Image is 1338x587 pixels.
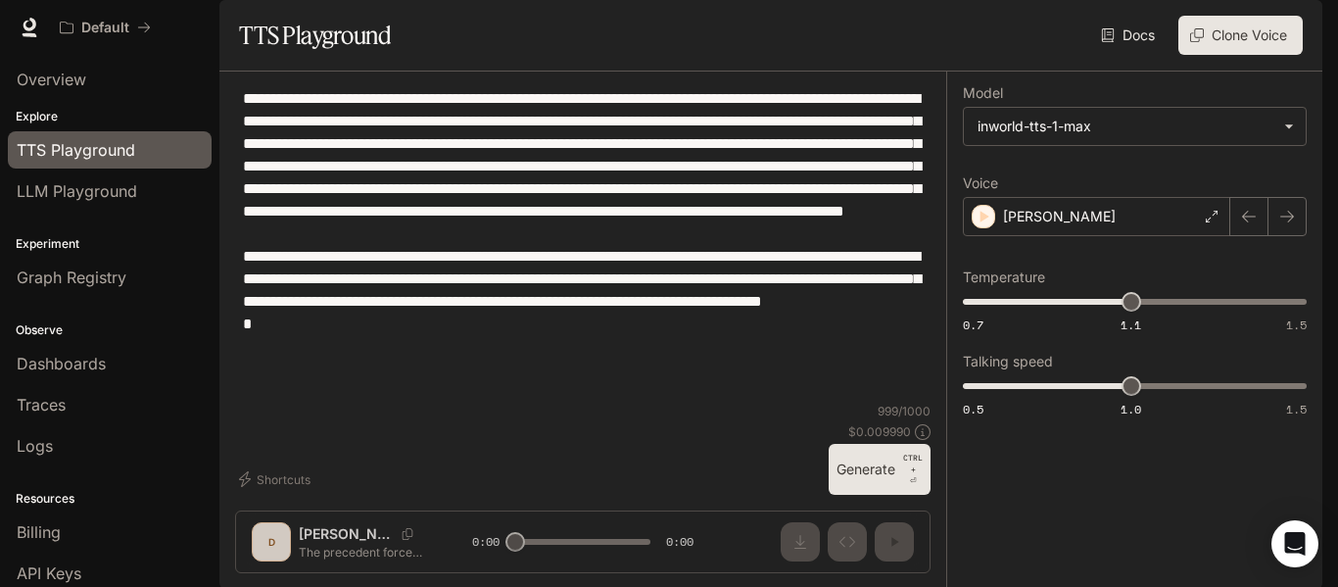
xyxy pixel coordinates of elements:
button: Shortcuts [235,464,318,495]
p: Temperature [963,270,1045,284]
p: CTRL + [903,452,923,475]
span: 0.5 [963,401,983,417]
div: Open Intercom Messenger [1271,520,1318,567]
div: inworld-tts-1-max [964,108,1306,145]
button: All workspaces [51,8,160,47]
h1: TTS Playground [239,16,391,55]
p: ⏎ [903,452,923,487]
button: Clone Voice [1178,16,1303,55]
div: inworld-tts-1-max [978,117,1274,136]
span: 1.1 [1121,317,1141,333]
p: [PERSON_NAME] [1003,207,1116,226]
button: GenerateCTRL +⏎ [829,444,931,495]
p: Talking speed [963,355,1053,368]
span: 1.5 [1286,401,1307,417]
span: 0.7 [963,317,983,333]
span: 1.5 [1286,317,1307,333]
a: Docs [1097,16,1163,55]
p: Voice [963,176,998,190]
p: Model [963,86,1003,100]
span: 1.0 [1121,401,1141,417]
p: Default [81,20,129,36]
